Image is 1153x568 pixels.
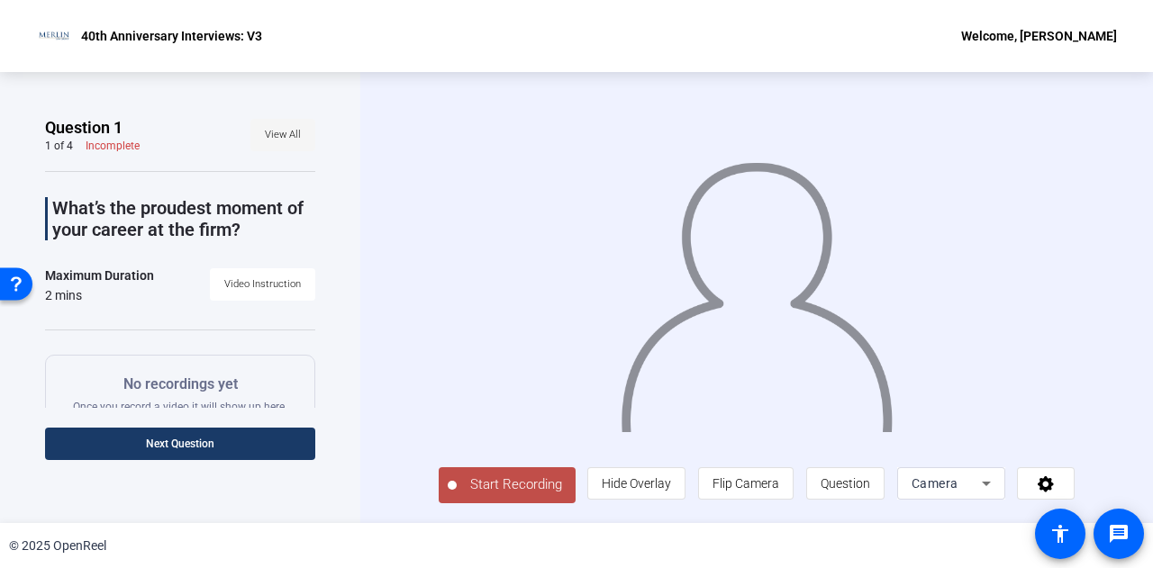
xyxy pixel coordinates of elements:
[52,197,315,240] p: What’s the proudest moment of your career at the firm?
[587,467,685,500] button: Hide Overlay
[146,437,214,450] span: Next Question
[81,25,262,47] p: 40th Anniversary Interviews: V3
[73,374,287,414] div: Once you record a video it will show up here.
[602,476,671,491] span: Hide Overlay
[698,467,794,500] button: Flip Camera
[45,117,123,139] span: Question 1
[45,428,315,460] button: Next Question
[912,476,958,491] span: Camera
[1049,523,1071,545] mat-icon: accessibility
[457,474,576,495] span: Start Recording
[821,476,870,491] span: Question
[9,536,106,555] div: © 2025 OpenReel
[73,374,287,395] p: No recordings yet
[250,119,315,151] button: View All
[45,139,73,153] div: 1 of 4
[86,139,140,153] div: Incomplete
[265,122,301,149] span: View All
[961,25,1117,47] div: Welcome, [PERSON_NAME]
[619,146,894,432] img: overlay
[1108,523,1130,545] mat-icon: message
[45,265,154,286] div: Maximum Duration
[439,467,576,503] button: Start Recording
[806,467,885,500] button: Question
[713,476,779,491] span: Flip Camera
[36,18,72,54] img: OpenReel logo
[210,268,315,301] button: Video Instruction
[45,286,154,304] div: 2 mins
[224,271,301,298] span: Video Instruction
